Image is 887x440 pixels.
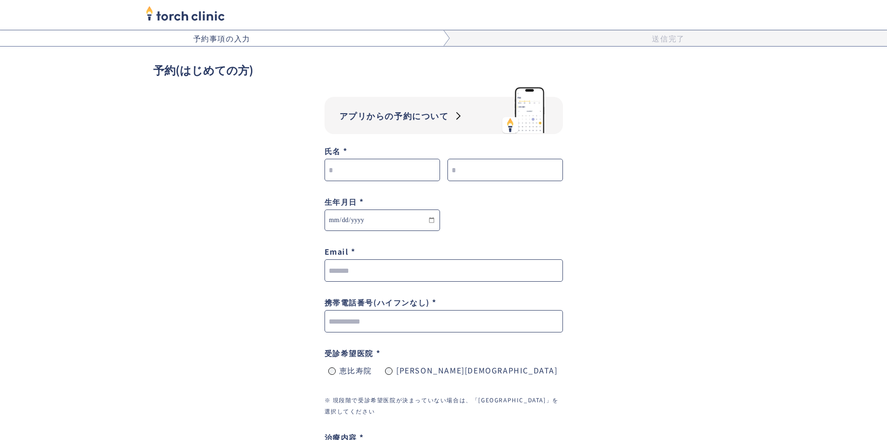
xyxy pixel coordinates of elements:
[325,297,437,308] label: 携帯電話番号(ハイフンなし) *
[153,61,734,78] h1: 予約(はじめての方)
[396,365,558,376] span: [PERSON_NAME][DEMOGRAPHIC_DATA]
[325,196,365,207] label: 生年月日 *
[385,367,393,375] input: [PERSON_NAME][DEMOGRAPHIC_DATA]
[146,7,225,23] a: home
[193,33,251,44] div: 予約事項の入力
[146,3,225,23] img: torch clinic
[339,365,372,376] span: 恵比寿院
[325,394,563,417] p: ※ 現段階で受診希望医院が決まっていない場合は、「[GEOGRAPHIC_DATA]」を選択してください
[325,246,356,257] label: Email *
[339,109,449,122] div: アプリからの予約について
[450,33,887,44] div: 送信完了
[325,347,381,359] label: 受診希望医院 *
[328,367,336,375] input: 恵比寿院
[501,86,548,134] img: トーチクリニック モバイルアプリのイメージ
